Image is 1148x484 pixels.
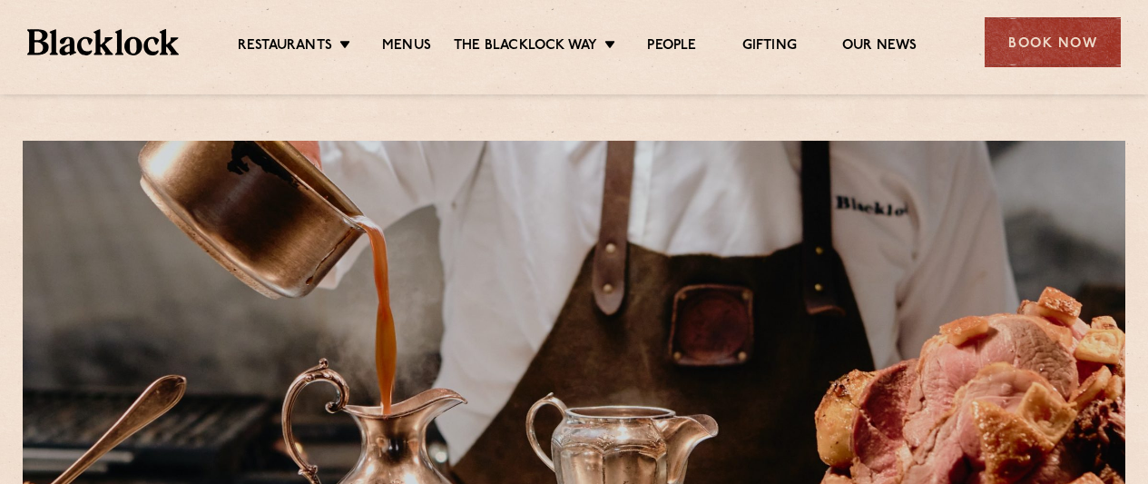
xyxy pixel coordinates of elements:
a: Restaurants [238,37,332,57]
a: People [647,37,696,57]
img: BL_Textured_Logo-footer-cropped.svg [27,29,179,54]
div: Book Now [985,17,1121,67]
a: Gifting [742,37,797,57]
a: Our News [842,37,917,57]
a: The Blacklock Way [454,37,597,57]
a: Menus [382,37,431,57]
